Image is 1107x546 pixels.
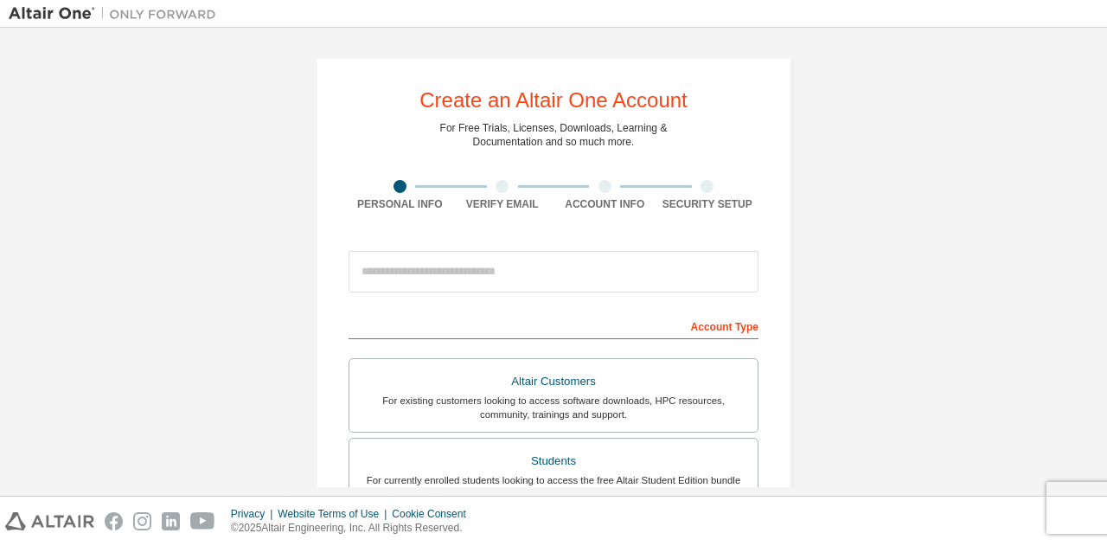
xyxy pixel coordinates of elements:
[349,197,451,211] div: Personal Info
[360,394,747,421] div: For existing customers looking to access software downloads, HPC resources, community, trainings ...
[392,507,476,521] div: Cookie Consent
[278,507,392,521] div: Website Terms of Use
[133,512,151,530] img: instagram.svg
[360,473,747,501] div: For currently enrolled students looking to access the free Altair Student Edition bundle and all ...
[162,512,180,530] img: linkedin.svg
[451,197,554,211] div: Verify Email
[5,512,94,530] img: altair_logo.svg
[9,5,225,22] img: Altair One
[360,449,747,473] div: Students
[231,521,477,536] p: © 2025 Altair Engineering, Inc. All Rights Reserved.
[553,197,656,211] div: Account Info
[656,197,759,211] div: Security Setup
[190,512,215,530] img: youtube.svg
[231,507,278,521] div: Privacy
[440,121,668,149] div: For Free Trials, Licenses, Downloads, Learning & Documentation and so much more.
[360,369,747,394] div: Altair Customers
[419,90,688,111] div: Create an Altair One Account
[349,312,758,339] div: Account Type
[105,512,123,530] img: facebook.svg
